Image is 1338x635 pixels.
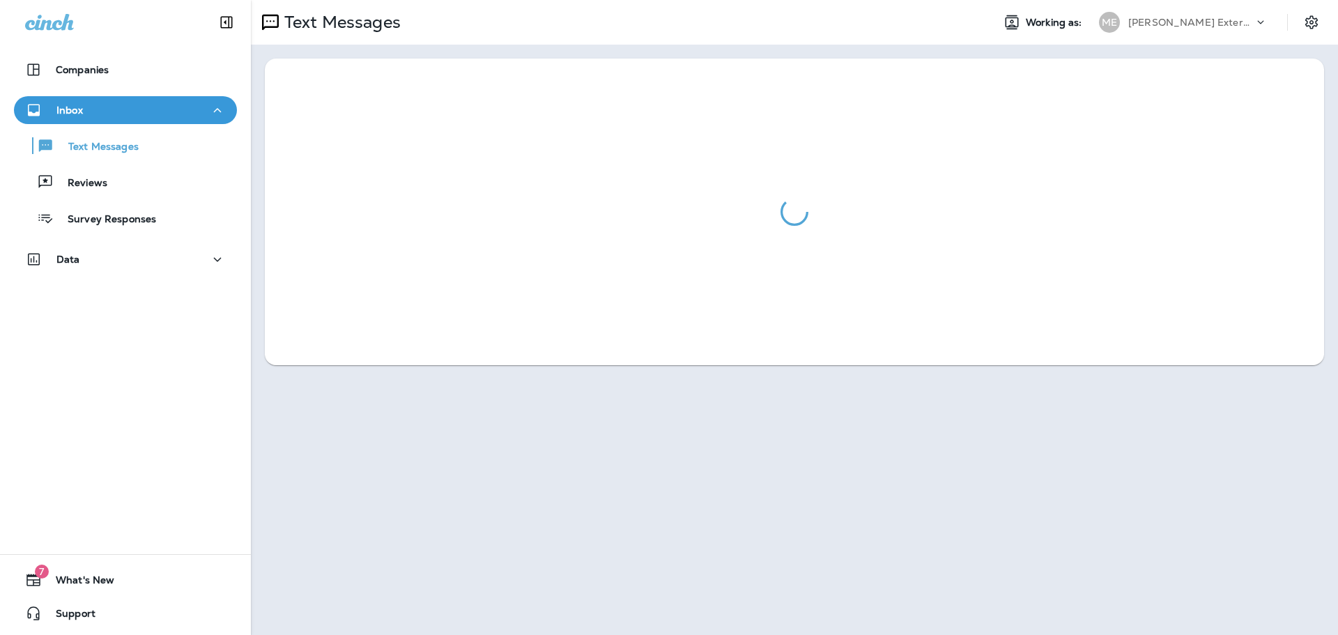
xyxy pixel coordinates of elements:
[54,141,139,154] p: Text Messages
[279,12,401,33] p: Text Messages
[54,213,156,227] p: Survey Responses
[56,254,80,265] p: Data
[14,245,237,273] button: Data
[14,204,237,233] button: Survey Responses
[14,599,237,627] button: Support
[14,56,237,84] button: Companies
[1128,17,1254,28] p: [PERSON_NAME] Exterminating
[56,64,109,75] p: Companies
[207,8,246,36] button: Collapse Sidebar
[56,105,83,116] p: Inbox
[14,566,237,594] button: 7What's New
[1026,17,1085,29] span: Working as:
[54,177,107,190] p: Reviews
[35,565,49,579] span: 7
[1099,12,1120,33] div: ME
[14,167,237,197] button: Reviews
[42,574,114,591] span: What's New
[1299,10,1324,35] button: Settings
[14,131,237,160] button: Text Messages
[14,96,237,124] button: Inbox
[42,608,95,625] span: Support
